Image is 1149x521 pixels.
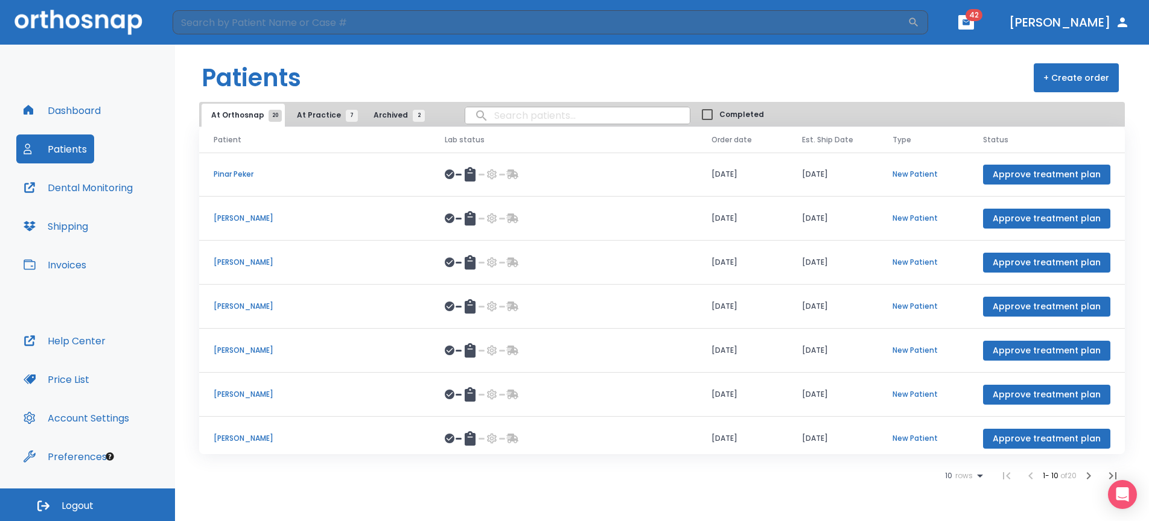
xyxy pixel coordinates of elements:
[1108,480,1137,509] div: Open Intercom Messenger
[983,385,1110,405] button: Approve treatment plan
[697,417,788,461] td: [DATE]
[1043,470,1060,481] span: 1 - 10
[214,301,416,312] p: [PERSON_NAME]
[465,104,690,127] input: search
[1060,470,1077,481] span: of 20
[893,257,954,268] p: New Patient
[104,451,115,462] div: Tooltip anchor
[788,153,878,197] td: [DATE]
[893,345,954,356] p: New Patient
[346,110,358,122] span: 7
[697,373,788,417] td: [DATE]
[16,212,95,241] button: Shipping
[1034,63,1119,92] button: + Create order
[214,169,416,180] p: Pinar Peker
[214,213,416,224] p: [PERSON_NAME]
[62,499,94,513] span: Logout
[983,209,1110,229] button: Approve treatment plan
[983,134,1008,145] span: Status
[214,433,416,444] p: [PERSON_NAME]
[711,134,752,145] span: Order date
[16,326,113,355] button: Help Center
[214,345,416,356] p: [PERSON_NAME]
[788,373,878,417] td: [DATE]
[697,329,788,373] td: [DATE]
[697,153,788,197] td: [DATE]
[214,389,416,400] p: [PERSON_NAME]
[214,257,416,268] p: [PERSON_NAME]
[802,134,853,145] span: Est. Ship Date
[697,197,788,241] td: [DATE]
[445,134,485,145] span: Lab status
[893,169,954,180] p: New Patient
[788,285,878,329] td: [DATE]
[16,173,140,202] button: Dental Monitoring
[983,297,1110,317] button: Approve treatment plan
[893,134,911,145] span: Type
[966,9,982,21] span: 42
[413,110,425,122] span: 2
[983,253,1110,273] button: Approve treatment plan
[214,134,241,145] span: Patient
[269,110,282,122] span: 20
[893,301,954,312] p: New Patient
[374,110,419,121] span: Archived
[16,96,108,125] button: Dashboard
[16,442,114,471] button: Preferences
[16,134,94,163] button: Patients
[202,60,301,96] h1: Patients
[788,241,878,285] td: [DATE]
[788,329,878,373] td: [DATE]
[945,472,952,480] span: 10
[202,104,431,127] div: tabs
[16,365,97,394] button: Price List
[893,389,954,400] p: New Patient
[893,213,954,224] p: New Patient
[952,472,973,480] span: rows
[788,197,878,241] td: [DATE]
[173,10,908,34] input: Search by Patient Name or Case #
[211,110,275,121] span: At Orthosnap
[16,403,136,432] button: Account Settings
[893,433,954,444] p: New Patient
[16,250,94,279] button: Invoices
[697,285,788,329] td: [DATE]
[788,417,878,461] td: [DATE]
[983,165,1110,185] button: Approve treatment plan
[719,109,764,120] span: Completed
[297,110,352,121] span: At Practice
[983,341,1110,361] button: Approve treatment plan
[1004,11,1135,33] button: [PERSON_NAME]
[983,429,1110,449] button: Approve treatment plan
[14,10,142,34] img: Orthosnap
[697,241,788,285] td: [DATE]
